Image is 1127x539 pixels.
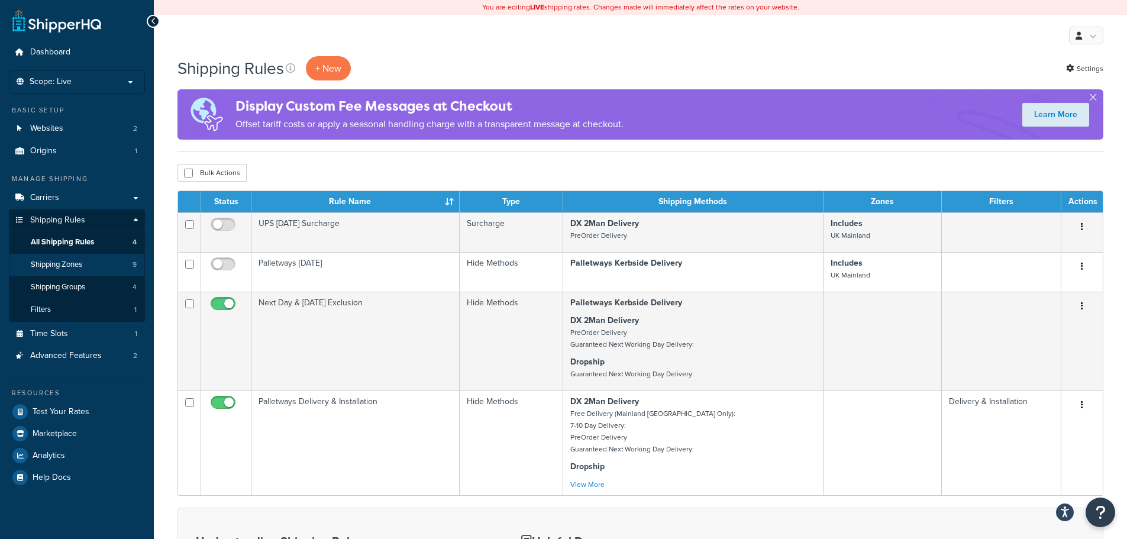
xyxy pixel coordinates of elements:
p: + New [306,56,351,80]
td: UPS [DATE] Surcharge [251,212,460,252]
b: LIVE [530,2,544,12]
a: All Shipping Rules 4 [9,231,145,253]
a: Analytics [9,445,145,466]
li: Origins [9,140,145,162]
strong: Includes [831,257,863,269]
td: Surcharge [460,212,563,252]
span: Carriers [30,193,59,203]
th: Filters [942,191,1061,212]
span: Marketplace [33,429,77,439]
a: Shipping Rules [9,209,145,231]
small: UK Mainland [831,230,870,241]
li: Time Slots [9,323,145,345]
span: Test Your Rates [33,407,89,417]
th: Rule Name : activate to sort column ascending [251,191,460,212]
a: Test Your Rates [9,401,145,422]
strong: Palletways Kerbside Delivery [570,296,682,309]
a: Origins 1 [9,140,145,162]
th: Actions [1061,191,1103,212]
img: duties-banner-06bc72dcb5fe05cb3f9472aba00be2ae8eb53ab6f0d8bb03d382ba314ac3c341.png [177,89,235,140]
li: Shipping Groups [9,276,145,298]
span: Shipping Zones [31,260,82,270]
p: Offset tariff costs or apply a seasonal handling charge with a transparent message at checkout. [235,116,624,133]
span: 4 [133,282,137,292]
span: Advanced Features [30,351,102,361]
span: Time Slots [30,329,68,339]
a: Time Slots 1 [9,323,145,345]
small: UK Mainland [831,270,870,280]
li: Filters [9,299,145,321]
span: 2 [133,351,137,361]
a: Filters 1 [9,299,145,321]
a: View More [570,479,605,490]
a: Advanced Features 2 [9,345,145,367]
li: Advanced Features [9,345,145,367]
strong: Includes [831,217,863,230]
small: PreOrder Delivery Guaranteed Next Working Day Delivery: [570,327,694,350]
a: Dashboard [9,41,145,63]
span: All Shipping Rules [31,237,94,247]
td: Palletways [DATE] [251,252,460,292]
li: All Shipping Rules [9,231,145,253]
strong: DX 2Man Delivery [570,314,639,327]
a: Help Docs [9,467,145,488]
span: Scope: Live [30,77,72,87]
small: PreOrder Delivery [570,230,627,241]
a: Shipping Zones 9 [9,254,145,276]
li: Shipping Rules [9,209,145,322]
strong: Dropship [570,356,605,368]
span: Websites [30,124,63,134]
span: 1 [134,305,137,315]
h1: Shipping Rules [177,57,284,80]
span: 1 [135,329,137,339]
span: Dashboard [30,47,70,57]
span: Help Docs [33,473,71,483]
div: Resources [9,388,145,398]
a: Settings [1066,60,1103,77]
span: 2 [133,124,137,134]
button: Bulk Actions [177,164,247,182]
a: Marketplace [9,423,145,444]
small: Guaranteed Next Working Day Delivery: [570,369,694,379]
th: Shipping Methods [563,191,824,212]
span: 9 [133,260,137,270]
td: Hide Methods [460,292,563,390]
span: Shipping Groups [31,282,85,292]
span: Shipping Rules [30,215,85,225]
button: Open Resource Center [1086,498,1115,527]
td: Next Day & [DATE] Exclusion [251,292,460,390]
span: 1 [135,146,137,156]
li: Shipping Zones [9,254,145,276]
a: Learn More [1022,103,1089,127]
div: Manage Shipping [9,174,145,184]
span: Origins [30,146,57,156]
strong: Dropship [570,460,605,473]
th: Zones [824,191,942,212]
a: ShipperHQ Home [12,9,101,33]
div: Basic Setup [9,105,145,115]
td: Palletways Delivery & Installation [251,390,460,495]
td: Delivery & Installation [942,390,1061,495]
small: Free Delivery (Mainland [GEOGRAPHIC_DATA] Only): 7-10 Day Delivery: PreOrder Delivery Guaranteed ... [570,408,735,454]
strong: DX 2Man Delivery [570,395,639,408]
li: Websites [9,118,145,140]
span: Analytics [33,451,65,461]
strong: DX 2Man Delivery [570,217,639,230]
h4: Display Custom Fee Messages at Checkout [235,96,624,116]
td: Hide Methods [460,252,563,292]
td: Hide Methods [460,390,563,495]
span: Filters [31,305,51,315]
a: Shipping Groups 4 [9,276,145,298]
strong: Palletways Kerbside Delivery [570,257,682,269]
th: Type [460,191,563,212]
a: Carriers [9,187,145,209]
a: Websites 2 [9,118,145,140]
th: Status [201,191,251,212]
span: 4 [133,237,137,247]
